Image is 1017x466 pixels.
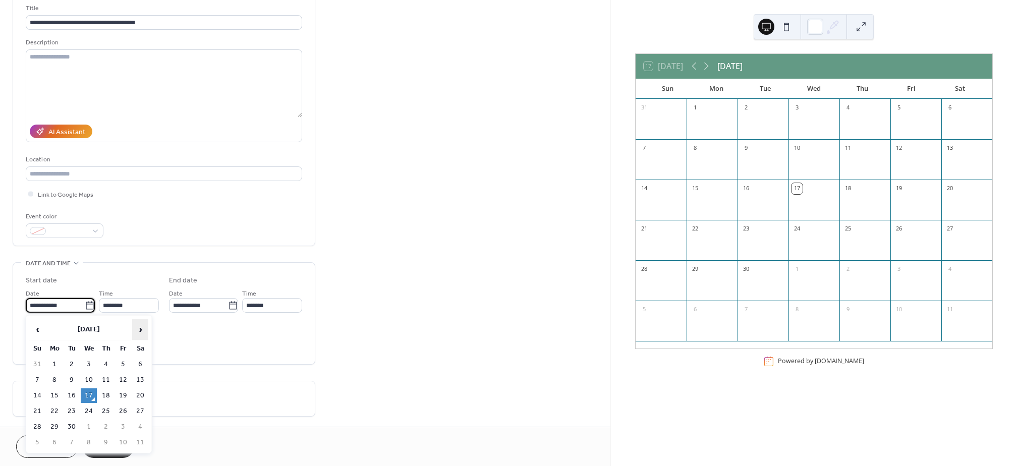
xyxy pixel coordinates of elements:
[115,357,131,372] td: 5
[98,404,114,419] td: 25
[81,357,97,372] td: 3
[46,388,63,403] td: 15
[98,420,114,434] td: 2
[893,102,905,113] div: 5
[644,79,692,99] div: Sun
[132,373,148,387] td: 13
[115,435,131,450] td: 10
[639,183,650,194] div: 14
[46,404,63,419] td: 22
[944,183,955,194] div: 20
[29,341,45,356] th: Su
[81,388,97,403] td: 17
[81,404,97,419] td: 24
[842,304,854,315] div: 9
[842,102,854,113] div: 4
[242,288,256,299] span: Time
[64,388,80,403] td: 16
[692,79,741,99] div: Mon
[26,154,300,165] div: Location
[893,264,905,275] div: 3
[778,357,864,365] div: Powered by
[936,79,984,99] div: Sat
[690,223,701,235] div: 22
[792,102,803,113] div: 3
[690,264,701,275] div: 29
[944,223,955,235] div: 27
[29,404,45,419] td: 21
[29,373,45,387] td: 7
[741,264,752,275] div: 30
[115,388,131,403] td: 19
[64,404,80,419] td: 23
[132,420,148,434] td: 4
[98,357,114,372] td: 4
[30,125,92,138] button: AI Assistant
[893,304,905,315] div: 10
[115,404,131,419] td: 26
[38,190,93,200] span: Link to Google Maps
[81,341,97,356] th: We
[99,288,113,299] span: Time
[792,304,803,315] div: 8
[690,143,701,154] div: 8
[81,373,97,387] td: 10
[64,420,80,434] td: 30
[64,435,80,450] td: 7
[792,143,803,154] div: 10
[893,143,905,154] div: 12
[46,357,63,372] td: 1
[98,435,114,450] td: 9
[169,275,197,286] div: End date
[944,264,955,275] div: 4
[46,435,63,450] td: 6
[115,420,131,434] td: 3
[690,183,701,194] div: 15
[639,223,650,235] div: 21
[98,341,114,356] th: Th
[842,143,854,154] div: 11
[48,127,85,138] div: AI Assistant
[132,357,148,372] td: 6
[26,211,101,222] div: Event color
[639,143,650,154] div: 7
[169,288,183,299] span: Date
[741,304,752,315] div: 7
[115,373,131,387] td: 12
[893,223,905,235] div: 26
[46,420,63,434] td: 29
[26,3,300,14] div: Title
[81,420,97,434] td: 1
[815,357,864,365] a: [DOMAIN_NAME]
[132,404,148,419] td: 27
[26,258,71,269] span: Date and time
[842,183,854,194] div: 18
[46,341,63,356] th: Mo
[893,183,905,194] div: 19
[115,341,131,356] th: Fr
[741,223,752,235] div: 23
[81,435,97,450] td: 8
[690,102,701,113] div: 1
[29,357,45,372] td: 31
[30,319,45,339] span: ‹
[26,288,39,299] span: Date
[29,420,45,434] td: 28
[16,435,78,458] button: Cancel
[741,183,752,194] div: 16
[64,357,80,372] td: 2
[741,143,752,154] div: 9
[639,304,650,315] div: 5
[792,183,803,194] div: 17
[46,373,63,387] td: 8
[842,223,854,235] div: 25
[132,388,148,403] td: 20
[639,102,650,113] div: 31
[838,79,887,99] div: Thu
[98,373,114,387] td: 11
[944,304,955,315] div: 11
[789,79,838,99] div: Wed
[717,60,743,72] div: [DATE]
[133,319,148,339] span: ›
